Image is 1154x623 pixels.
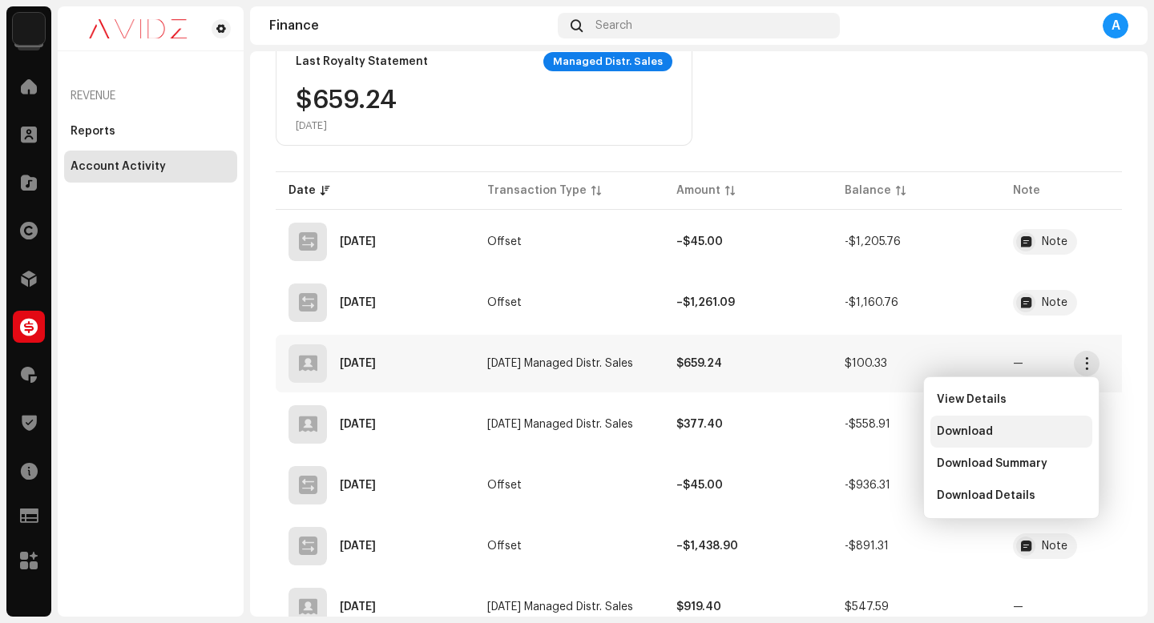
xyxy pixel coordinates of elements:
re-a-table-badge: — [1013,601,1023,613]
img: 10d72f0b-d06a-424f-aeaa-9c9f537e57b6 [13,13,45,45]
re-a-nav-header: Revenue [64,77,237,115]
span: Offset [487,236,522,247]
div: Transaction Type [487,183,587,199]
div: Note [1042,541,1067,552]
strong: –$1,261.09 [676,297,735,308]
re-m-nav-item: Reports [64,115,237,147]
span: -$1,205.76 [845,236,901,247]
div: [DATE] [296,119,397,132]
span: Download [937,425,993,438]
div: Last Royalty Statement [296,55,428,68]
span: Download Details [937,489,1035,502]
span: Sep 2025 Managed Distr. Sales [487,358,633,369]
div: Sep 18, 2025 [340,419,376,430]
div: Note [1042,236,1067,247]
div: Amount [676,183,720,199]
strong: $919.40 [676,601,721,613]
strong: $659.24 [676,358,722,369]
span: $547.59 [845,601,889,613]
span: Download Summary [937,457,1047,470]
span: Offset [487,541,522,552]
div: Sep 18, 2025 [340,358,376,369]
div: Reports [71,125,115,138]
strong: $377.40 [676,419,723,430]
div: Managed Distr. Sales [543,52,672,71]
div: Balance [845,183,891,199]
div: Finance [269,19,551,32]
re-m-nav-item: Account Activity [64,151,237,183]
span: -$1,160.76 [845,297,898,308]
span: Offset [487,480,522,491]
span: -$558.91 [845,419,890,430]
span: Aug 2025 Managed Distr. Sales [487,601,633,613]
strong: –$45.00 [676,236,723,247]
span: -$891.31 [845,541,889,552]
span: $100.33 [845,358,887,369]
div: Sep 25, 2025 [340,297,376,308]
strong: –$45.00 [676,480,723,491]
span: Offset [487,297,522,308]
img: 0c631eef-60b6-411a-a233-6856366a70de [71,19,205,38]
re-a-table-badge: — [1013,358,1023,369]
div: Aug 25, 2025 [340,541,376,552]
div: Sep 25, 2025 [340,236,376,247]
div: Account Activity [71,160,166,173]
div: Note [1042,297,1067,308]
span: View Details [937,393,1007,406]
div: Date [288,183,316,199]
strong: –$1,438.90 [676,541,738,552]
span: Search [595,19,632,32]
div: Aug 25, 2025 [340,480,376,491]
div: A [1103,13,1128,38]
div: Aug 18, 2025 [340,601,376,613]
span: Sep 2025 Managed Distr. Sales [487,419,633,430]
span: -$936.31 [845,480,890,491]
